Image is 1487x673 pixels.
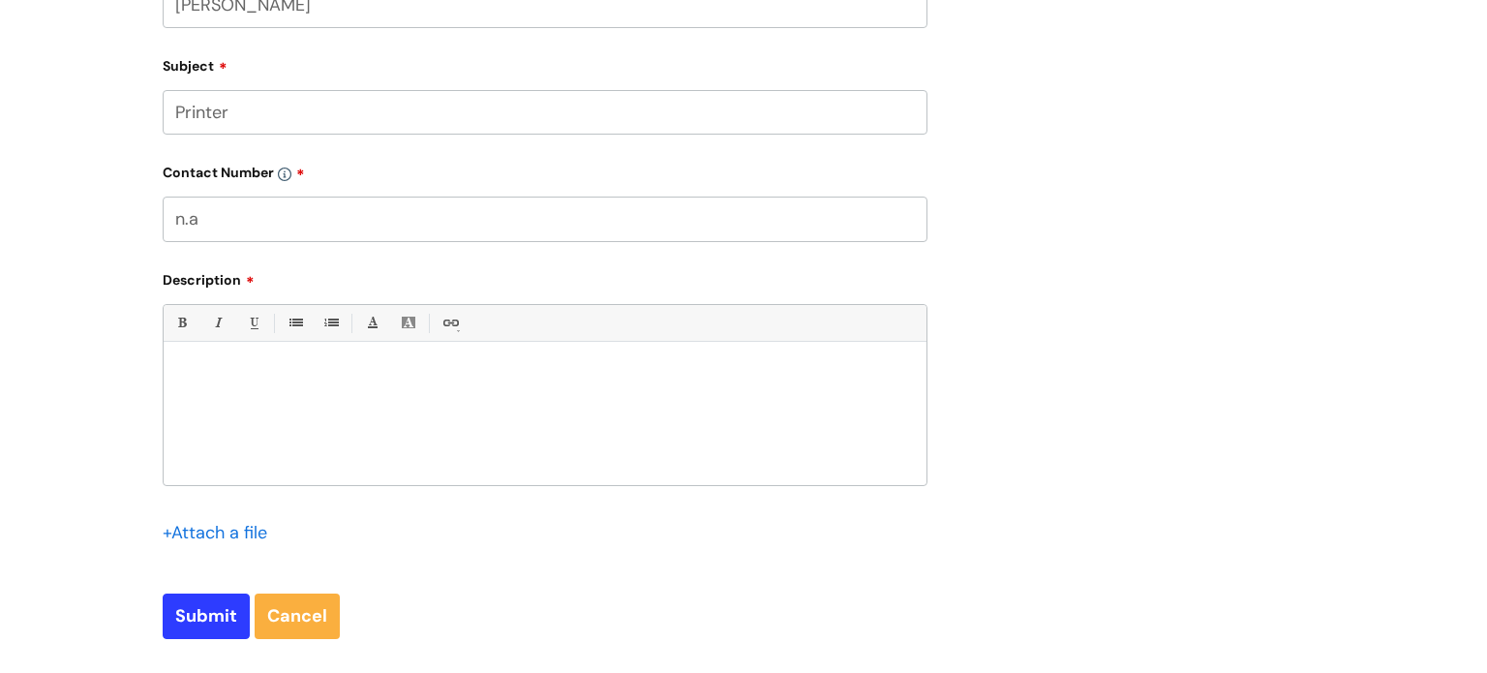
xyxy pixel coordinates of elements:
[163,51,927,75] label: Subject
[360,311,384,335] a: Font Color
[396,311,420,335] a: Back Color
[163,158,927,181] label: Contact Number
[169,311,194,335] a: Bold (Ctrl-B)
[283,311,307,335] a: • Unordered List (Ctrl-Shift-7)
[241,311,265,335] a: Underline(Ctrl-U)
[205,311,229,335] a: Italic (Ctrl-I)
[163,265,927,289] label: Description
[278,168,291,181] img: info-icon.svg
[319,311,343,335] a: 1. Ordered List (Ctrl-Shift-8)
[163,594,250,638] input: Submit
[438,311,462,335] a: Link
[163,517,279,548] div: Attach a file
[255,594,340,638] a: Cancel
